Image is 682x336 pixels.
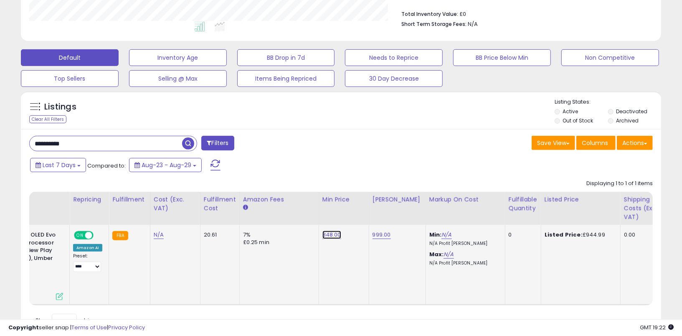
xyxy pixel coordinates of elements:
[426,192,505,225] th: The percentage added to the cost of goods (COGS) that forms the calculator for Min & Max prices.
[640,323,674,331] span: 2025-09-6 19:22 GMT
[129,158,202,172] button: Aug-23 - Aug-29
[243,231,312,239] div: 7%
[243,239,312,246] div: £0.25 min
[73,195,105,204] div: Repricing
[532,136,575,150] button: Save View
[429,231,442,239] b: Min:
[21,70,119,87] button: Top Sellers
[73,244,102,252] div: Amazon AI
[586,180,653,188] div: Displaying 1 to 1 of 1 items
[429,260,499,266] p: N/A Profit [PERSON_NAME]
[87,162,126,170] span: Compared to:
[576,136,616,150] button: Columns
[142,161,191,169] span: Aug-23 - Aug-29
[112,195,146,204] div: Fulfillment
[624,195,667,221] div: Shipping Costs (Exc. VAT)
[624,231,664,239] div: 0.00
[563,108,578,115] label: Active
[243,204,248,211] small: Amazon Fees.
[429,195,502,204] div: Markup on Cost
[8,324,145,332] div: seller snap | |
[401,20,466,28] b: Short Term Storage Fees:
[345,70,443,87] button: 30 Day Decrease
[35,316,96,324] span: Show: entries
[243,195,315,204] div: Amazon Fees
[129,49,227,66] button: Inventory Age
[401,10,458,18] b: Total Inventory Value:
[75,232,85,239] span: ON
[401,8,647,18] li: £0
[429,250,444,258] b: Max:
[8,323,39,331] strong: Copyright
[322,231,341,239] a: 848.00
[373,195,422,204] div: [PERSON_NAME]
[237,49,335,66] button: BB Drop in 7d
[112,231,128,240] small: FBA
[154,195,197,213] div: Cost (Exc. VAT)
[561,49,659,66] button: Non Competitive
[201,136,234,150] button: Filters
[563,117,593,124] label: Out of Stock
[617,136,653,150] button: Actions
[429,241,499,247] p: N/A Profit [PERSON_NAME]
[129,70,227,87] button: Selling @ Max
[545,195,617,204] div: Listed Price
[616,117,639,124] label: Archived
[108,323,145,331] a: Privacy Policy
[545,231,583,239] b: Listed Price:
[453,49,551,66] button: BB Price Below Min
[616,108,647,115] label: Deactivated
[204,231,233,239] div: 20.61
[509,231,535,239] div: 0
[468,20,478,28] span: N/A
[44,101,76,113] h5: Listings
[444,250,454,259] a: N/A
[555,98,661,106] p: Listing States:
[154,231,164,239] a: N/A
[345,49,443,66] button: Needs to Reprice
[204,195,236,213] div: Fulfillment Cost
[441,231,451,239] a: N/A
[30,158,86,172] button: Last 7 Days
[582,139,608,147] span: Columns
[21,49,119,66] button: Default
[545,231,614,239] div: £944.99
[73,253,102,272] div: Preset:
[29,115,66,123] div: Clear All Filters
[92,232,106,239] span: OFF
[509,195,537,213] div: Fulfillable Quantity
[237,70,335,87] button: Items Being Repriced
[373,231,391,239] a: 999.00
[71,323,107,331] a: Terms of Use
[43,161,76,169] span: Last 7 Days
[322,195,365,204] div: Min Price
